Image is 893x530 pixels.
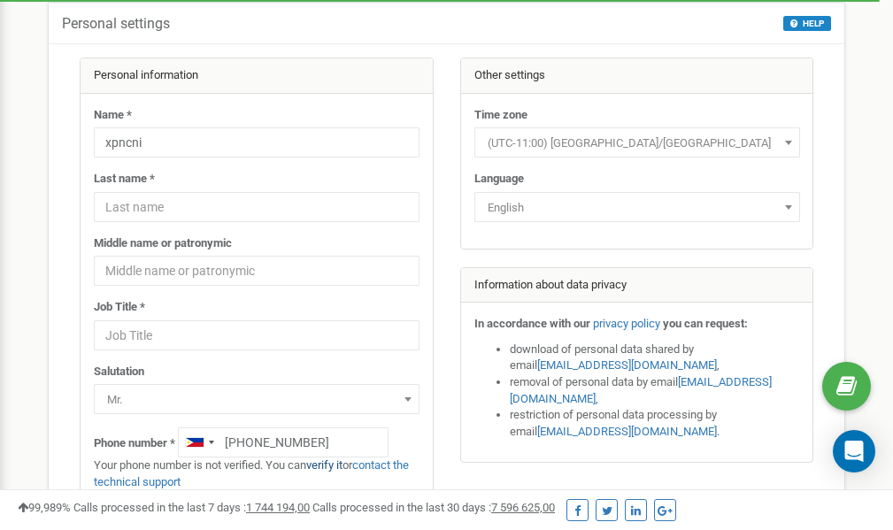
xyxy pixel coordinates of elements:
[94,192,420,222] input: Last name
[94,384,420,414] span: Mr.
[474,317,590,330] strong: In accordance with our
[94,235,232,252] label: Middle name or patronymic
[94,364,144,380] label: Salutation
[18,501,71,514] span: 99,989%
[94,457,420,490] p: Your phone number is not verified. You can or
[833,430,875,472] div: Open Intercom Messenger
[94,171,155,188] label: Last name *
[593,317,660,330] a: privacy policy
[94,435,175,452] label: Phone number *
[461,268,813,303] div: Information about data privacy
[179,428,219,457] div: Telephone country code
[461,58,813,94] div: Other settings
[510,374,800,407] li: removal of personal data by email ,
[94,256,420,286] input: Middle name or patronymic
[246,501,310,514] u: 1 744 194,00
[94,320,420,350] input: Job Title
[474,192,800,222] span: English
[306,458,343,472] a: verify it
[474,107,527,124] label: Time zone
[783,16,831,31] button: HELP
[94,127,420,157] input: Name
[73,501,310,514] span: Calls processed in the last 7 days :
[481,196,794,220] span: English
[94,458,409,488] a: contact the technical support
[510,342,800,374] li: download of personal data shared by email ,
[94,299,145,316] label: Job Title *
[491,501,555,514] u: 7 596 625,00
[62,16,170,32] h5: Personal settings
[81,58,433,94] div: Personal information
[178,427,389,457] input: +1-800-555-55-55
[474,127,800,157] span: (UTC-11:00) Pacific/Midway
[663,317,748,330] strong: you can request:
[537,425,717,438] a: [EMAIL_ADDRESS][DOMAIN_NAME]
[537,358,717,372] a: [EMAIL_ADDRESS][DOMAIN_NAME]
[510,375,772,405] a: [EMAIL_ADDRESS][DOMAIN_NAME]
[94,107,132,124] label: Name *
[481,131,794,156] span: (UTC-11:00) Pacific/Midway
[100,388,413,412] span: Mr.
[312,501,555,514] span: Calls processed in the last 30 days :
[474,171,524,188] label: Language
[510,407,800,440] li: restriction of personal data processing by email .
